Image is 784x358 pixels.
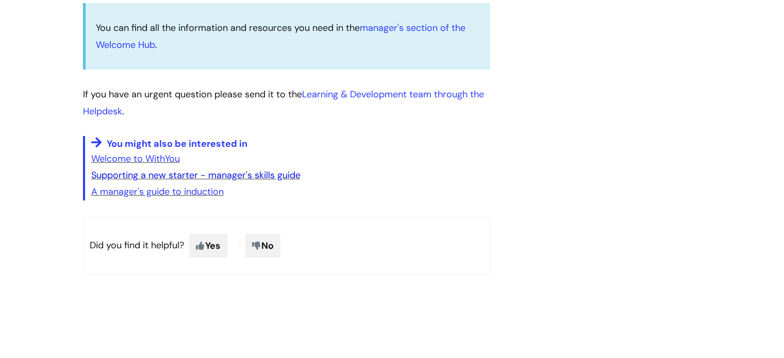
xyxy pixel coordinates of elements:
[83,88,484,117] a: Learning & Development team through the Helpdesk
[96,20,480,53] p: You can find all the information and resources you need in the .
[245,234,280,258] span: No
[83,217,490,275] p: Did you find it helpful?
[83,86,490,120] p: If you have an urgent question please send it to the .
[189,234,227,258] span: Yes
[107,138,247,150] span: You might also be interested in
[91,152,180,165] a: Welcome to WithYou
[91,169,301,181] a: Supporting a new starter - manager's skills guide
[91,185,224,198] a: A manager's guide to induction
[96,22,465,50] a: manager's section of the Welcome Hub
